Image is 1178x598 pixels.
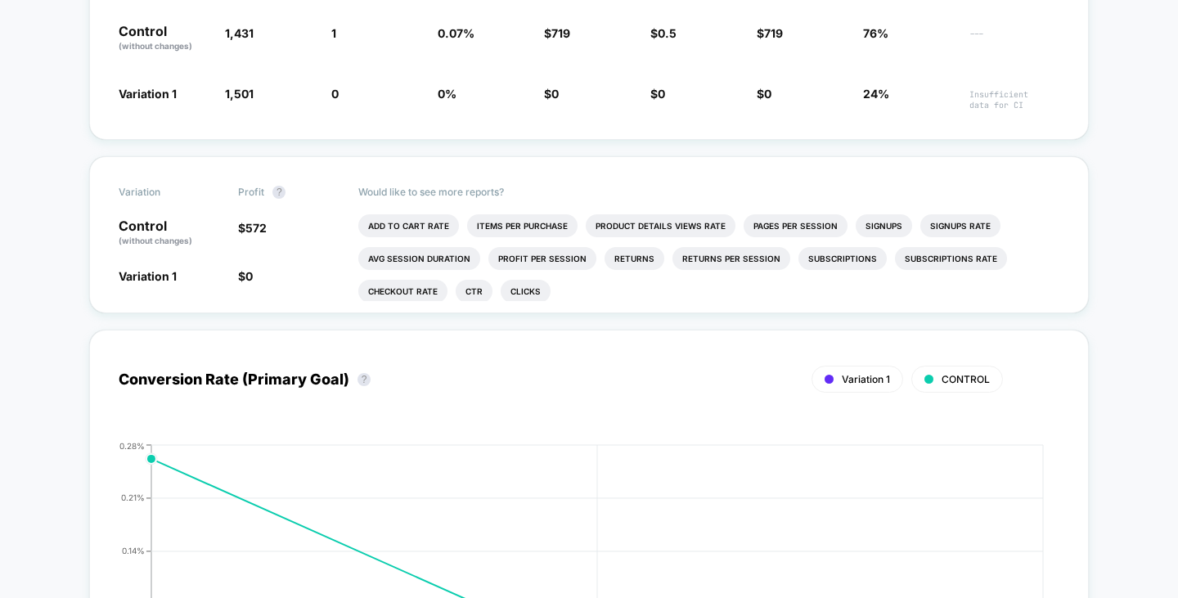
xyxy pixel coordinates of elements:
[544,26,570,40] span: $
[238,186,264,198] span: Profit
[225,87,254,101] span: 1,501
[358,280,447,303] li: Checkout Rate
[744,214,848,237] li: Pages Per Session
[658,87,665,101] span: 0
[358,214,459,237] li: Add To Cart Rate
[842,373,890,385] span: Variation 1
[586,214,735,237] li: Product Details Views Rate
[942,373,990,385] span: CONTROL
[358,186,1060,198] p: Would like to see more reports?
[798,247,887,270] li: Subscriptions
[119,236,192,245] span: (without changes)
[650,87,665,101] span: $
[488,247,596,270] li: Profit Per Session
[895,247,1007,270] li: Subscriptions Rate
[238,221,267,235] span: $
[863,87,889,101] span: 24%
[658,26,677,40] span: 0.5
[551,26,570,40] span: 719
[757,26,783,40] span: $
[969,29,1059,52] span: ---
[605,247,664,270] li: Returns
[245,221,267,235] span: 572
[863,26,888,40] span: 76%
[544,87,559,101] span: $
[225,26,254,40] span: 1,431
[438,87,456,101] span: 0 %
[438,26,474,40] span: 0.07 %
[672,247,790,270] li: Returns Per Session
[331,87,339,101] span: 0
[969,89,1059,110] span: Insufficient data for CI
[456,280,492,303] li: Ctr
[119,87,177,101] span: Variation 1
[856,214,912,237] li: Signups
[122,546,145,555] tspan: 0.14%
[331,26,336,40] span: 1
[119,25,209,52] p: Control
[119,269,177,283] span: Variation 1
[238,269,253,283] span: $
[121,492,145,502] tspan: 0.21%
[119,219,222,247] p: Control
[920,214,1000,237] li: Signups Rate
[764,26,783,40] span: 719
[357,373,371,386] button: ?
[272,186,286,199] button: ?
[764,87,771,101] span: 0
[119,440,145,450] tspan: 0.28%
[501,280,551,303] li: Clicks
[650,26,677,40] span: $
[358,247,480,270] li: Avg Session Duration
[119,41,192,51] span: (without changes)
[551,87,559,101] span: 0
[119,186,209,199] span: Variation
[467,214,578,237] li: Items Per Purchase
[757,87,771,101] span: $
[245,269,253,283] span: 0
